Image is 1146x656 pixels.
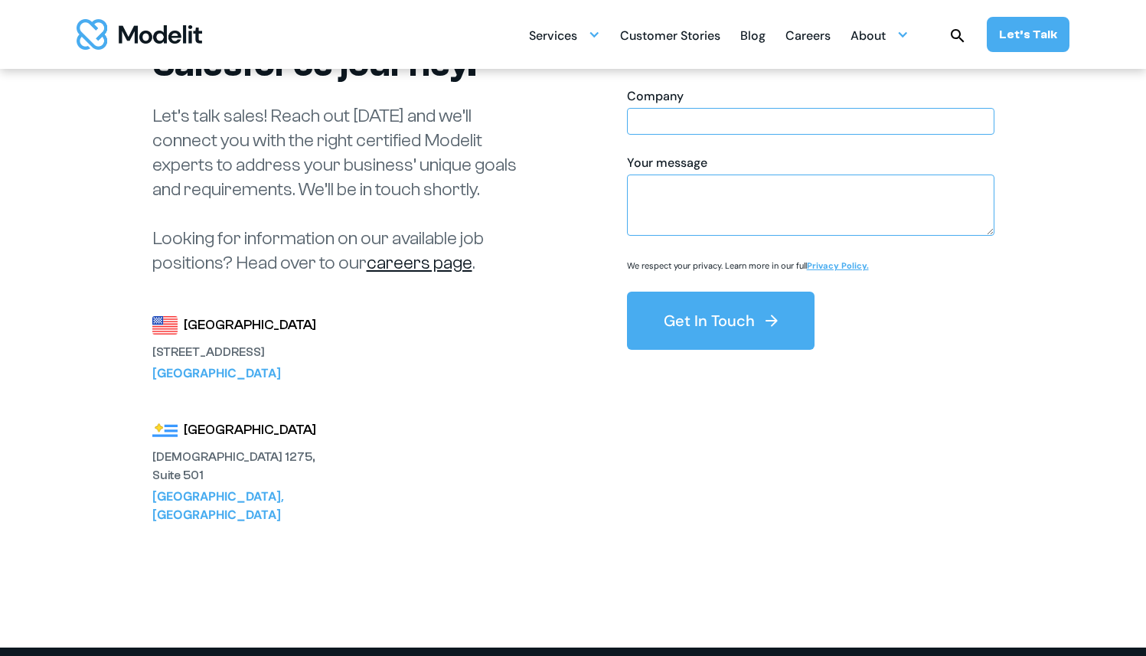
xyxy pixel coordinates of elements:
[152,364,321,383] div: [GEOGRAPHIC_DATA]
[851,20,909,50] div: About
[620,22,720,52] div: Customer Stories
[367,253,472,273] a: careers page
[620,20,720,50] a: Customer Stories
[807,260,869,271] a: Privacy Policy.
[740,20,766,50] a: Blog
[999,26,1057,43] div: Let’s Talk
[184,419,316,441] div: [GEOGRAPHIC_DATA]
[152,488,321,524] div: [GEOGRAPHIC_DATA], [GEOGRAPHIC_DATA]
[529,20,600,50] div: Services
[987,17,1069,52] a: Let’s Talk
[77,19,202,50] img: modelit logo
[851,22,886,52] div: About
[740,22,766,52] div: Blog
[627,292,815,350] button: Get In Touch
[785,22,831,52] div: Careers
[152,448,321,485] div: [DEMOGRAPHIC_DATA] 1275, Suite 501
[785,20,831,50] a: Careers
[627,155,994,171] div: Your message
[184,315,316,336] div: [GEOGRAPHIC_DATA]
[152,343,321,361] div: [STREET_ADDRESS]
[152,104,535,276] p: Let’s talk sales! Reach out [DATE] and we’ll connect you with the right certified Modelit experts...
[664,310,755,331] div: Get In Touch
[529,22,577,52] div: Services
[77,19,202,50] a: home
[627,260,869,272] p: We respect your privacy. Learn more in our full
[627,88,994,105] div: Company
[762,312,781,330] img: arrow right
